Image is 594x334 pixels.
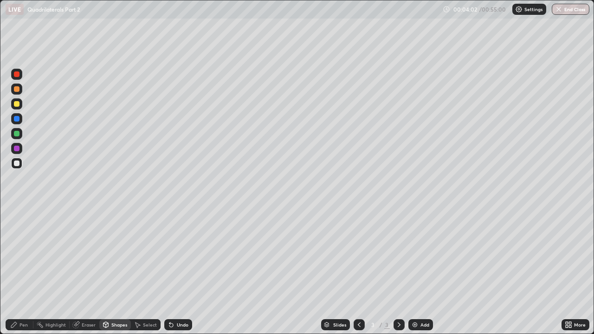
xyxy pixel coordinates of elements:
div: More [574,322,586,327]
div: Add [420,322,429,327]
div: Eraser [82,322,96,327]
img: add-slide-button [411,321,419,328]
div: Slides [333,322,346,327]
div: 3 [384,321,390,329]
p: LIVE [8,6,21,13]
div: Select [143,322,157,327]
div: 3 [368,322,378,328]
div: Pen [19,322,28,327]
p: Quadrilaterals Part 2 [27,6,80,13]
img: class-settings-icons [515,6,523,13]
img: end-class-cross [555,6,562,13]
div: Undo [177,322,188,327]
button: End Class [552,4,589,15]
p: Settings [524,7,542,12]
div: Shapes [111,322,127,327]
div: / [380,322,382,328]
div: Highlight [45,322,66,327]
